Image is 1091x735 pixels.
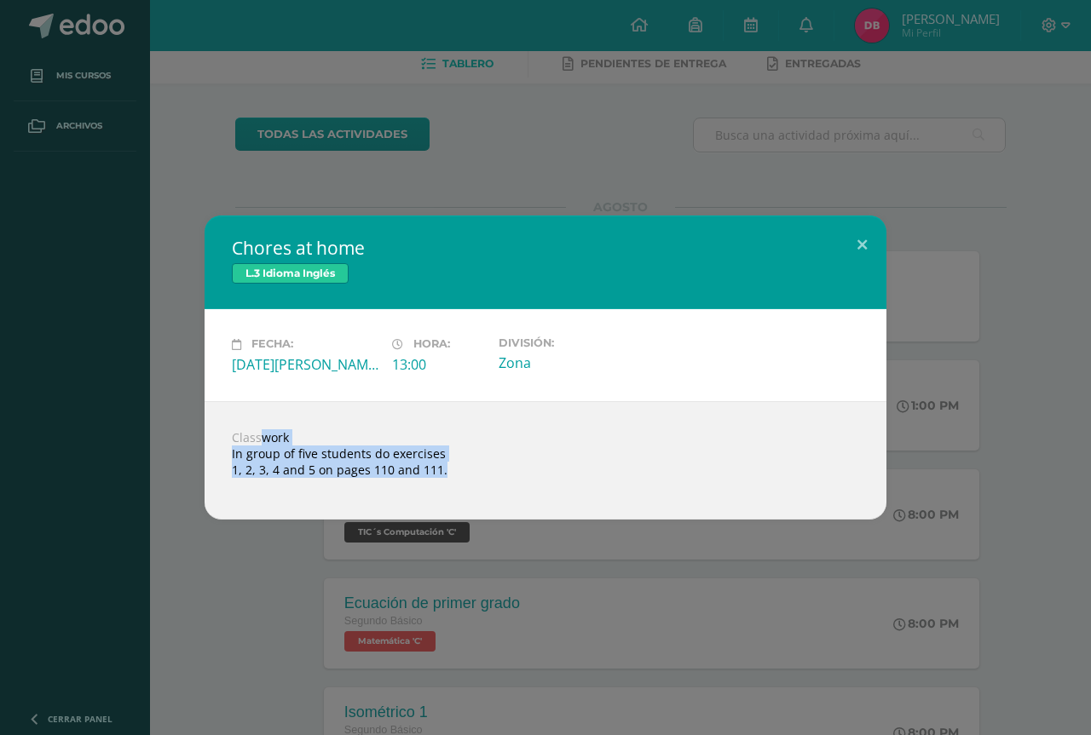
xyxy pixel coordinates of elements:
[499,353,645,372] div: Zona
[232,236,859,260] h2: Chores at home
[499,336,645,349] label: División:
[232,355,378,374] div: [DATE][PERSON_NAME]
[251,338,293,351] span: Fecha:
[232,263,349,284] span: L.3 Idioma Inglés
[205,401,886,520] div: Classwork In group of five students do exercises 1, 2, 3, 4 and 5 on pages 110 and 111.
[392,355,485,374] div: 13:00
[838,215,886,273] button: Close (Esc)
[413,338,450,351] span: Hora:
